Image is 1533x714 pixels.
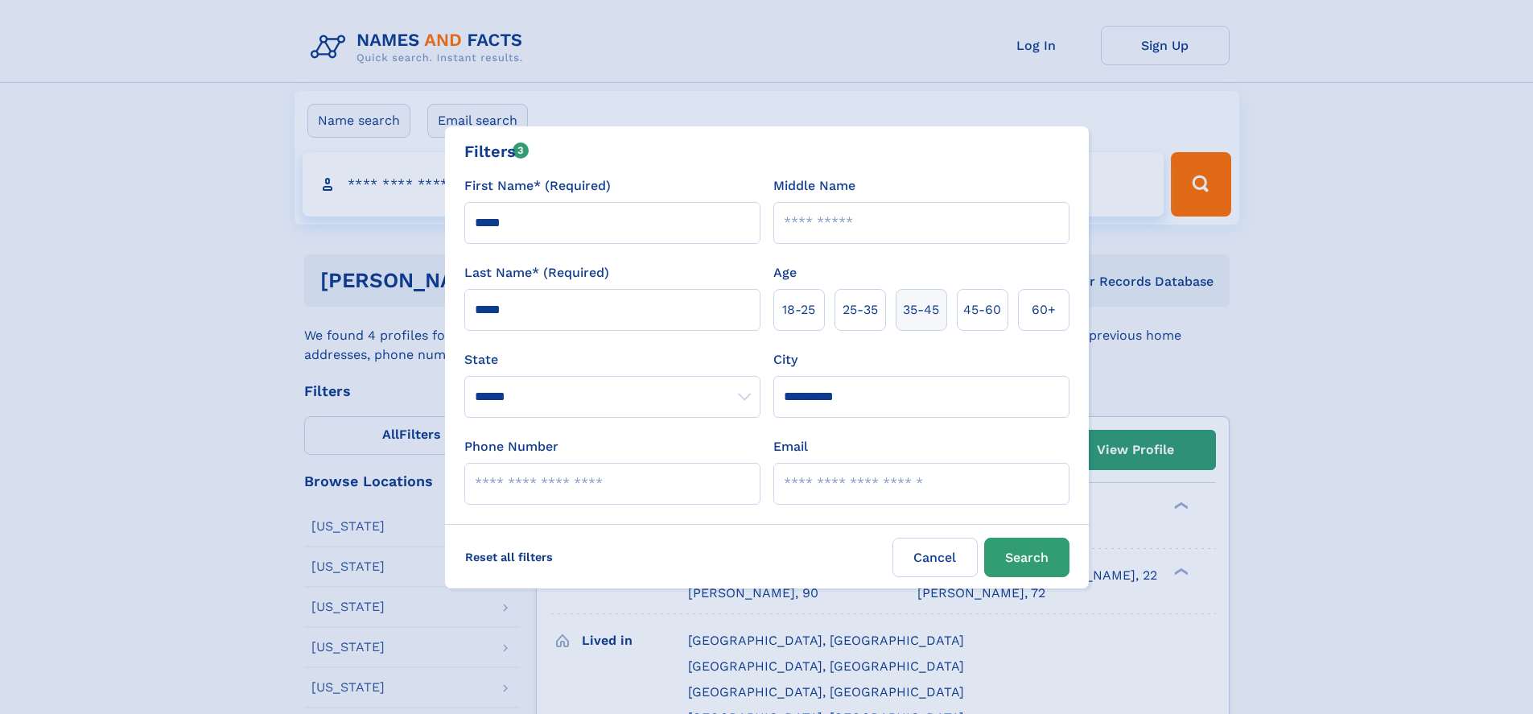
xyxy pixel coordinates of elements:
label: Last Name* (Required) [464,263,609,283]
label: Cancel [892,538,978,577]
span: 25‑35 [843,300,878,320]
label: City [773,350,797,369]
label: Reset all filters [455,538,563,576]
span: 35‑45 [903,300,939,320]
label: State [464,350,760,369]
div: Filters [464,139,530,163]
label: Age [773,263,797,283]
span: 18‑25 [782,300,815,320]
span: 60+ [1032,300,1056,320]
button: Search [984,538,1069,577]
label: Phone Number [464,437,558,456]
label: First Name* (Required) [464,176,611,196]
label: Middle Name [773,176,855,196]
label: Email [773,437,808,456]
span: 45‑60 [963,300,1001,320]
